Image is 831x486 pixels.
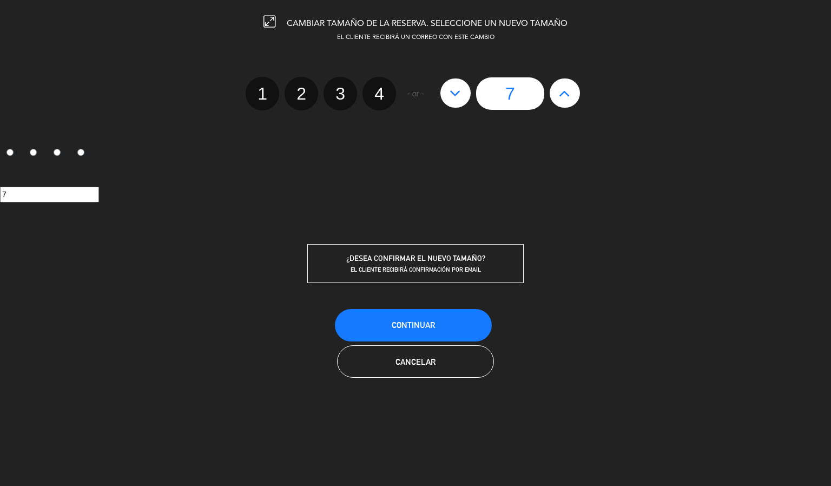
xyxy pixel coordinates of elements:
input: 1 [6,149,14,156]
span: Continuar [392,320,435,330]
span: EL CLIENTE RECIBIRÁ UN CORREO CON ESTE CAMBIO [337,35,494,41]
label: 4 [71,145,95,163]
input: 4 [77,149,84,156]
span: CAMBIAR TAMAÑO DE LA RESERVA. SELECCIONE UN NUEVO TAMAÑO [287,19,568,28]
label: 3 [48,145,71,163]
input: 2 [30,149,37,156]
span: Cancelar [395,357,436,366]
label: 3 [324,77,357,110]
label: 4 [362,77,396,110]
label: 2 [285,77,318,110]
input: 3 [54,149,61,156]
span: - or - [407,88,424,100]
button: Cancelar [337,345,494,378]
span: ¿DESEA CONFIRMAR EL NUEVO TAMAÑO? [346,254,485,262]
label: 2 [24,145,48,163]
button: Continuar [335,309,492,341]
span: EL CLIENTE RECIBIRÁ CONFIRMACIÓN POR EMAIL [351,266,481,273]
label: 1 [246,77,279,110]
